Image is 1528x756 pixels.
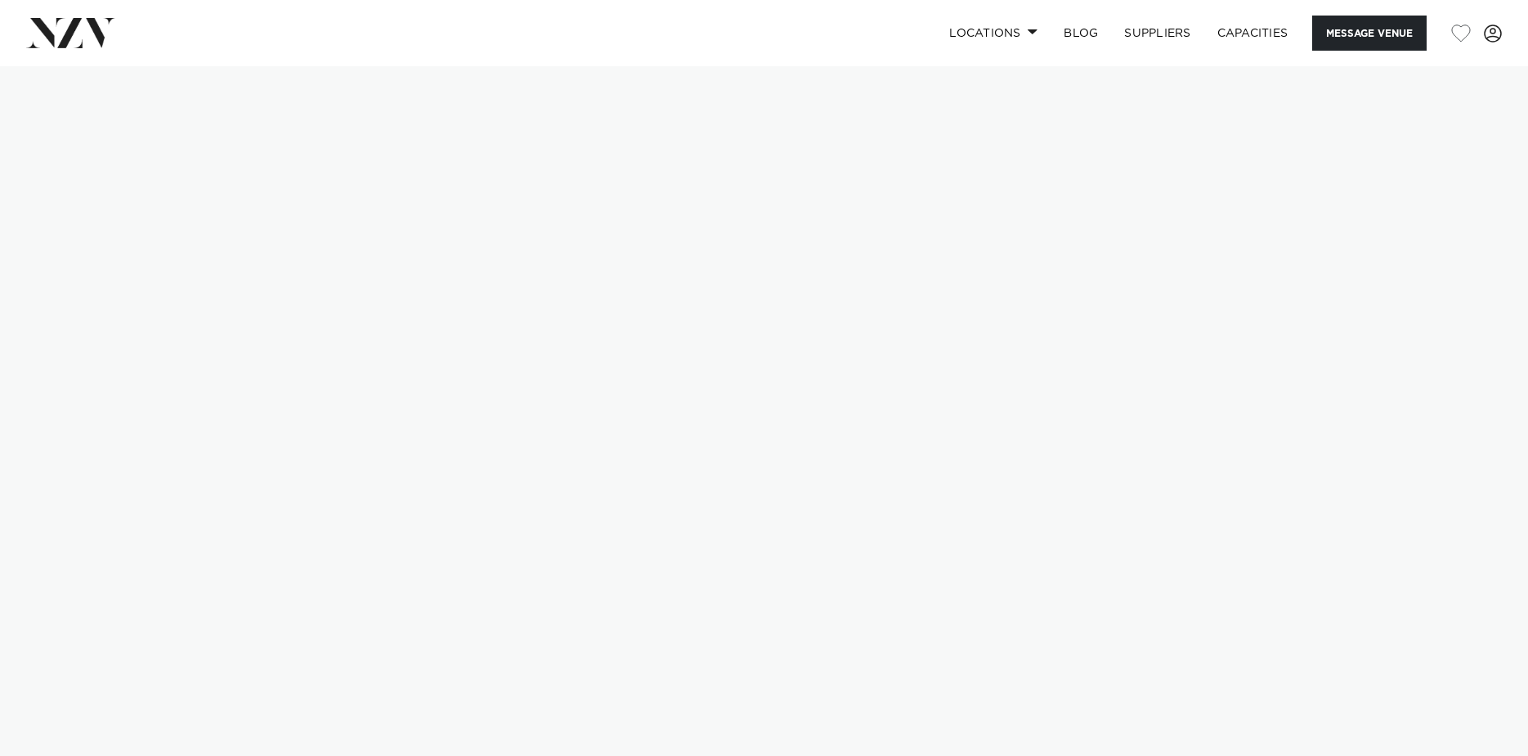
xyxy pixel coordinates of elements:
a: Locations [936,16,1051,51]
img: nzv-logo.png [26,18,115,47]
a: SUPPLIERS [1111,16,1203,51]
a: BLOG [1051,16,1111,51]
button: Message Venue [1312,16,1427,51]
a: Capacities [1204,16,1302,51]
